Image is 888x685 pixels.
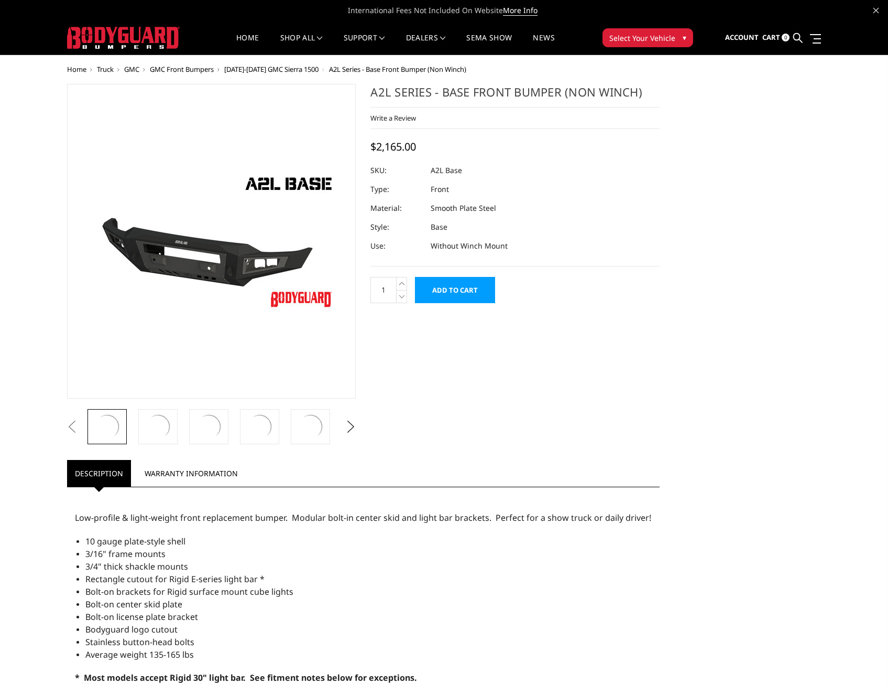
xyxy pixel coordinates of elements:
a: Cart 0 [762,24,790,52]
a: Description [67,460,131,487]
button: Select Your Vehicle [602,28,693,47]
span: Bolt-on license plate bracket [85,611,198,623]
img: A2L Series - Base Front Bumper (Non Winch) [80,168,342,315]
img: A2L Series - Base Front Bumper (Non Winch) [296,412,325,441]
dd: Without Winch Mount [431,237,508,255]
span: ▾ [683,32,686,43]
span: Select Your Vehicle [609,33,675,44]
dt: Type: [370,180,423,199]
span: $2,165.00 [370,140,416,154]
a: Warranty Information [137,460,246,487]
a: Home [236,34,259,55]
a: Account [725,24,759,52]
button: Next [343,419,358,435]
img: BODYGUARD BUMPERS [67,27,180,49]
dd: Front [431,180,449,199]
a: shop all [280,34,323,55]
span: Stainless button-head bolts [85,636,194,648]
img: A2L Series - Base Front Bumper (Non Winch) [144,412,172,441]
span: Bolt-on brackets for Rigid surface mount cube lights [85,586,293,597]
img: A2L Series - Base Front Bumper (Non Winch) [93,412,122,441]
a: Support [344,34,385,55]
span: Rectangle cutout for Rigid E-series light bar * [85,573,265,585]
dt: SKU: [370,161,423,180]
a: GMC [124,65,139,74]
span: 0 [782,34,790,41]
span: 10 gauge plate-style shell [85,536,185,547]
dd: A2L Base [431,161,462,180]
h1: A2L Series - Base Front Bumper (Non Winch) [370,84,660,108]
input: Add to Cart [415,277,495,303]
a: News [533,34,554,55]
button: Previous [64,419,80,435]
a: Dealers [406,34,446,55]
span: Low-profile & light-weight front replacement bumper. Modular bolt-in center skid and light bar br... [75,512,651,523]
a: Truck [97,65,114,74]
dt: Material: [370,199,423,218]
span: 3/16" frame mounts [85,548,166,560]
img: A2L Series - Base Front Bumper (Non Winch) [245,412,274,441]
dd: Smooth Plate Steel [431,199,496,218]
a: More Info [503,5,538,16]
a: Home [67,65,86,74]
a: [DATE]-[DATE] GMC Sierra 1500 [224,65,319,74]
span: A2L Series - Base Front Bumper (Non Winch) [329,65,466,74]
dt: Use: [370,237,423,255]
span: Bolt-on center skid plate [85,598,182,610]
strong: * Most models accept Rigid 30" light bar. See fitment notes below for exceptions. [75,672,417,683]
a: GMC Front Bumpers [150,65,214,74]
a: A2L Series - Base Front Bumper (Non Winch) [67,84,356,399]
a: Write a Review [370,113,416,123]
span: Average weight 135-165 lbs [85,649,194,660]
span: Account [725,33,759,42]
span: Cart [762,33,780,42]
span: 3/4" thick shackle mounts [85,561,188,572]
img: A2L Series - Base Front Bumper (Non Winch) [194,412,223,441]
dd: Base [431,218,447,237]
a: SEMA Show [466,34,512,55]
span: Bodyguard logo cutout [85,624,178,635]
dt: Style: [370,218,423,237]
